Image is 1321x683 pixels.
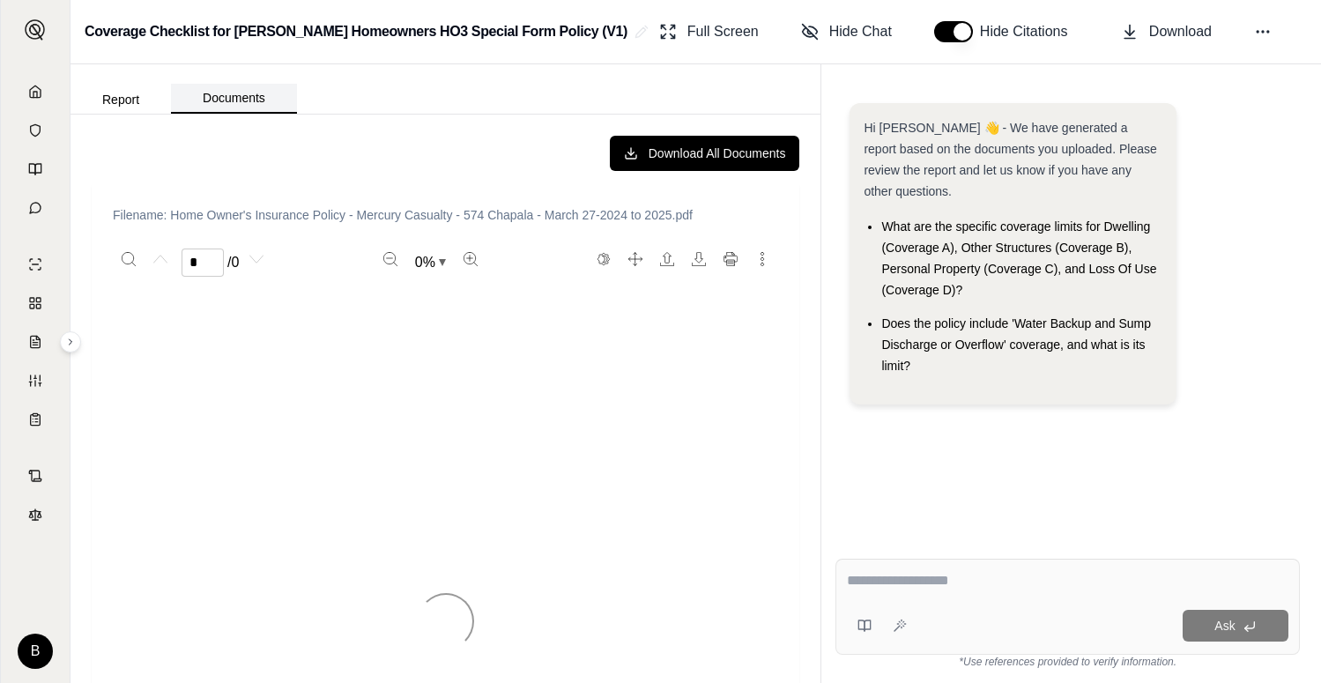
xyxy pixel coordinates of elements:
button: Zoom out [376,245,404,273]
input: Enter a page number [182,249,224,277]
a: Contract Analysis [11,458,59,494]
a: Chat [11,190,59,226]
p: Filename: Home Owner's Insurance Policy - Mercury Casualty - 574 Chapala - March 27-2024 to 2025.pdf [113,206,778,224]
button: More actions [748,245,776,273]
button: Expand sidebar [18,12,53,48]
span: 0 % [415,252,435,273]
a: Documents Vault [11,113,59,148]
button: Full Screen [652,14,766,49]
button: Switch to the dark theme [590,245,618,273]
button: Download [1114,14,1219,49]
span: Download [1149,21,1212,42]
button: Previous page [146,245,174,273]
div: B [18,634,53,669]
span: What are the specific coverage limits for Dwelling (Coverage A), Other Structures (Coverage B), P... [881,219,1156,297]
span: / 0 [227,252,239,273]
span: Full Screen [687,21,759,42]
span: Ask [1214,619,1235,633]
a: Prompt Library [11,152,59,187]
button: Print [716,245,745,273]
a: Legal Search Engine [11,497,59,532]
button: Next page [242,245,271,273]
span: Hi [PERSON_NAME] 👋 - We have generated a report based on the documents you uploaded. Please revie... [864,121,1156,198]
a: Claim Coverage [11,324,59,360]
h2: Coverage Checklist for [PERSON_NAME] Homeowners HO3 Special Form Policy (V1) [85,16,627,48]
button: Ask [1183,610,1288,642]
button: Report [71,85,171,114]
button: Expand sidebar [60,331,81,353]
button: Hide Chat [794,14,899,49]
span: Hide Citations [980,21,1079,42]
a: Single Policy [11,247,59,282]
button: Search [115,245,143,273]
a: Coverage Table [11,402,59,437]
a: Home [11,74,59,109]
button: Download [685,245,713,273]
button: Documents [171,84,297,114]
span: Does the policy include 'Water Backup and Sump Discharge or Overflow' coverage, and what is its l... [881,316,1151,373]
button: Full screen [621,245,649,273]
a: Custom Report [11,363,59,398]
img: Expand sidebar [25,19,46,41]
button: Open file [653,245,681,273]
button: Zoom document [408,249,453,277]
button: Zoom in [456,245,485,273]
div: *Use references provided to verify information. [835,655,1300,669]
a: Policy Comparisons [11,286,59,321]
button: Download All Documents [610,136,800,171]
span: Hide Chat [829,21,892,42]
